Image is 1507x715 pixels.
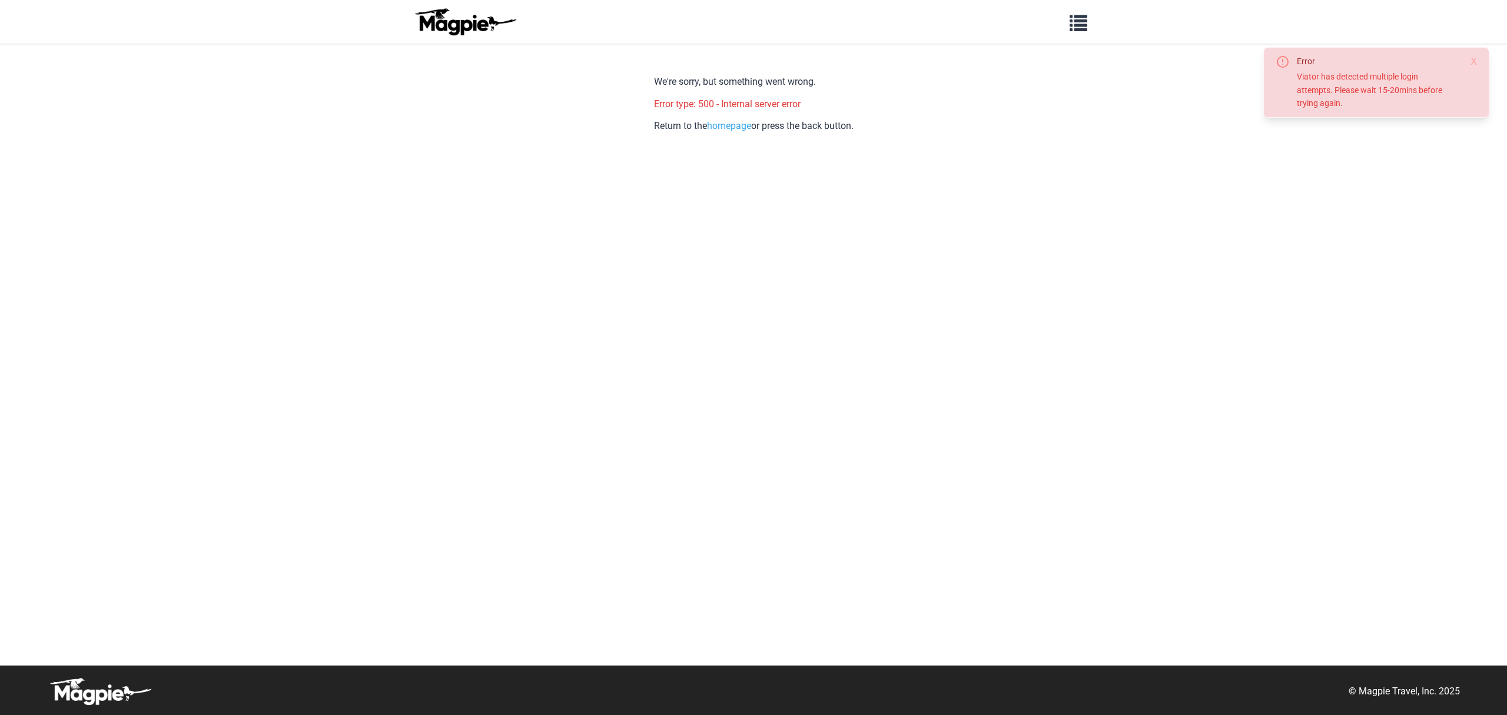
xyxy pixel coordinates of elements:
[1297,70,1455,110] div: Viator has detected multiple login attempts. Please wait 15-20mins before trying again.
[47,677,153,706] img: logo-white-d94fa1abed81b67a048b3d0f0ab5b955.png
[1349,684,1460,699] p: © Magpie Travel, Inc. 2025
[707,120,751,131] a: homepage
[654,74,854,90] p: We're sorry, but something went wrong.
[412,8,518,36] img: logo-ab69f6fb50320c5b225c76a69d11143b.png
[654,118,854,134] p: Return to the or press the back button.
[654,97,854,112] p: Error type: 500 - Internal server error
[1297,55,1455,68] div: Error
[1471,55,1477,69] button: Close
